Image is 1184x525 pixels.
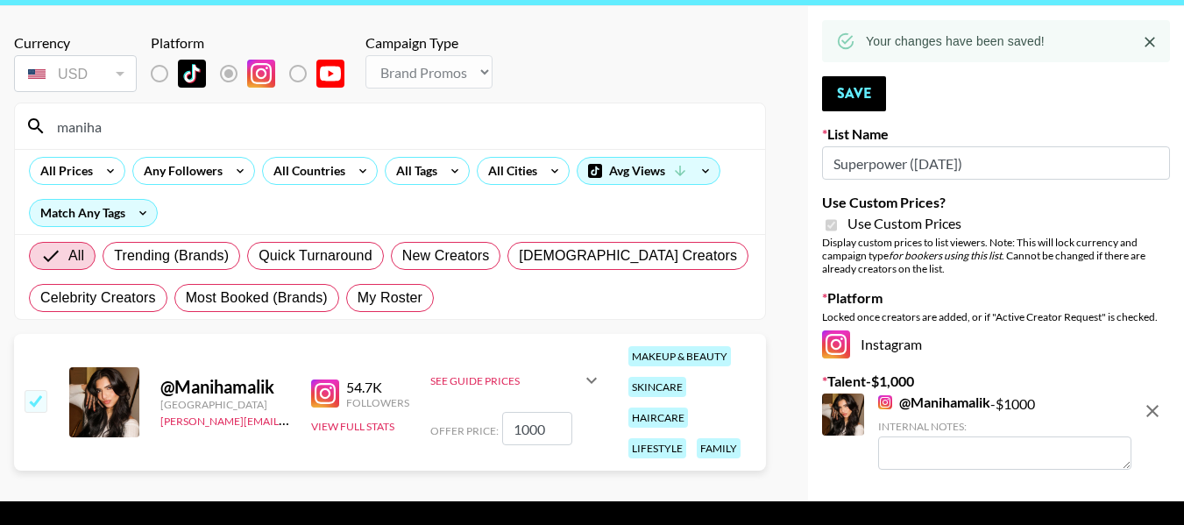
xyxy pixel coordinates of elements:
[133,158,226,184] div: Any Followers
[311,380,339,408] img: Instagram
[847,215,961,232] span: Use Custom Prices
[822,372,1170,390] label: Talent - $ 1,000
[519,245,737,266] span: [DEMOGRAPHIC_DATA] Creators
[430,359,602,401] div: See Guide Prices
[114,245,229,266] span: Trending (Brands)
[697,438,741,458] div: family
[259,245,372,266] span: Quick Turnaround
[822,194,1170,211] label: Use Custom Prices?
[30,200,157,226] div: Match Any Tags
[866,25,1045,57] div: Your changes have been saved!
[1137,29,1163,55] button: Close
[502,412,572,445] input: 1,000
[68,245,84,266] span: All
[151,55,358,92] div: List locked to Instagram.
[263,158,349,184] div: All Countries
[151,34,358,52] div: Platform
[358,287,422,309] span: My Roster
[18,59,133,89] div: USD
[14,52,137,96] div: Currency is locked to USD
[822,125,1170,143] label: List Name
[822,76,886,111] button: Save
[889,249,1002,262] em: for bookers using this list
[628,408,688,428] div: haircare
[346,379,409,396] div: 54.7K
[346,396,409,409] div: Followers
[160,411,503,428] a: [PERSON_NAME][EMAIL_ADDRESS][PERSON_NAME][DOMAIN_NAME]
[878,394,1131,470] div: - $ 1000
[160,376,290,398] div: @ Manihamalik
[160,398,290,411] div: [GEOGRAPHIC_DATA]
[30,158,96,184] div: All Prices
[878,395,892,409] img: Instagram
[40,287,156,309] span: Celebrity Creators
[46,112,755,140] input: Search by User Name
[186,287,328,309] span: Most Booked (Brands)
[1135,394,1170,429] button: remove
[628,346,731,366] div: makeup & beauty
[578,158,720,184] div: Avg Views
[822,289,1170,307] label: Platform
[822,330,850,358] img: Instagram
[628,438,686,458] div: lifestyle
[311,420,394,433] button: View Full Stats
[14,34,137,52] div: Currency
[402,245,490,266] span: New Creators
[822,330,1170,358] div: Instagram
[478,158,541,184] div: All Cities
[628,377,686,397] div: skincare
[386,158,441,184] div: All Tags
[430,424,499,437] span: Offer Price:
[247,60,275,88] img: Instagram
[822,310,1170,323] div: Locked once creators are added, or if "Active Creator Request" is checked.
[316,60,344,88] img: YouTube
[878,394,990,411] a: @Manihamalik
[878,420,1131,433] div: Internal Notes:
[365,34,493,52] div: Campaign Type
[430,374,581,387] div: See Guide Prices
[178,60,206,88] img: TikTok
[822,236,1170,275] div: Display custom prices to list viewers. Note: This will lock currency and campaign type . Cannot b...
